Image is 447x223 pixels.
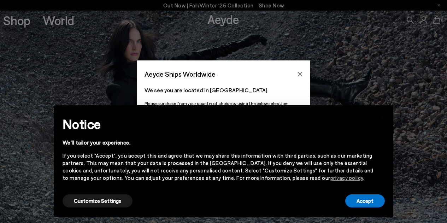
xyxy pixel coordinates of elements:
p: We see you are located in [GEOGRAPHIC_DATA] [145,86,303,94]
a: privacy policy [330,175,363,181]
span: × [380,111,384,121]
button: Customize Settings [63,194,133,207]
button: Close [295,69,305,80]
span: Aeyde Ships Worldwide [145,68,216,80]
div: We'll tailor your experience. [63,139,374,146]
div: If you select "Accept", you accept this and agree that we may share this information with third p... [63,152,374,182]
button: Close this notice [374,107,390,124]
h2: Notice [63,115,374,133]
button: Accept [345,194,385,207]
